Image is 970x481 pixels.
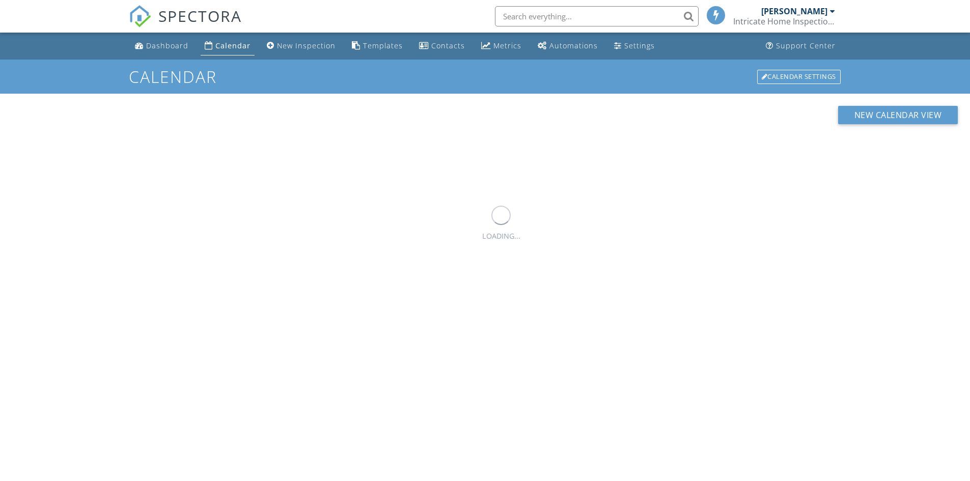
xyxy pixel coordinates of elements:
div: New Inspection [277,41,336,50]
a: SPECTORA [129,14,242,35]
a: Dashboard [131,37,192,55]
a: Templates [348,37,407,55]
a: Calendar [201,37,255,55]
input: Search everything... [495,6,699,26]
div: Calendar Settings [757,70,841,84]
div: LOADING... [482,231,520,242]
a: Metrics [477,37,525,55]
div: Support Center [776,41,836,50]
div: Contacts [431,41,465,50]
a: Support Center [762,37,840,55]
button: New Calendar View [838,106,958,124]
div: Automations [549,41,598,50]
a: Automations (Basic) [534,37,602,55]
div: Metrics [493,41,521,50]
h1: Calendar [129,68,842,86]
a: Calendar Settings [756,69,842,85]
div: Intricate Home Inspections LLC. [733,16,835,26]
div: Settings [624,41,655,50]
img: The Best Home Inspection Software - Spectora [129,5,151,27]
a: Contacts [415,37,469,55]
div: [PERSON_NAME] [761,6,827,16]
span: SPECTORA [158,5,242,26]
a: New Inspection [263,37,340,55]
div: Calendar [215,41,251,50]
div: Templates [363,41,403,50]
div: Dashboard [146,41,188,50]
a: Settings [610,37,659,55]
